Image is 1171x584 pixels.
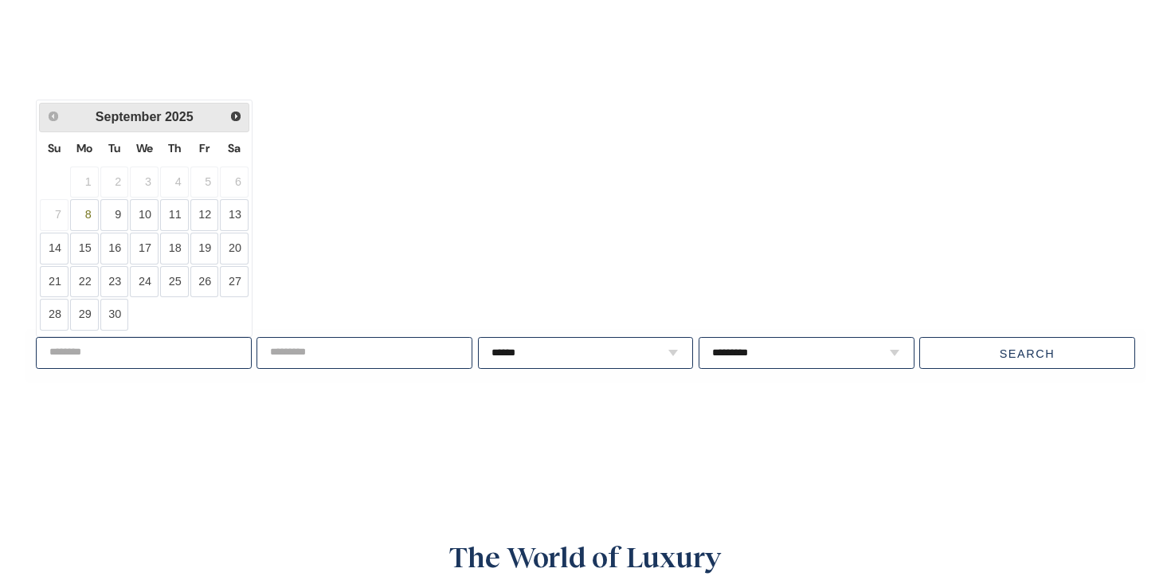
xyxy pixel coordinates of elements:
[70,299,99,331] a: 29
[130,233,159,265] a: 17
[40,233,69,265] a: 14
[160,199,189,231] a: 11
[136,141,153,155] span: Wednesday
[40,266,69,298] a: 21
[100,266,129,298] a: 23
[224,105,247,128] a: Next
[76,141,92,155] span: Monday
[96,110,162,123] span: September
[168,141,181,155] span: Thursday
[70,233,99,265] a: 15
[100,299,129,331] a: 30
[228,141,241,155] span: Saturday
[100,233,129,265] a: 16
[70,266,99,298] a: 22
[289,535,882,578] p: The World of Luxury
[220,266,249,298] a: 27
[100,199,129,231] a: 9
[919,337,1135,369] button: Search
[165,110,194,123] span: 2025
[190,233,219,265] a: 19
[229,110,242,123] span: Next
[199,141,210,155] span: Friday
[160,233,189,265] a: 18
[220,233,249,265] a: 20
[40,299,69,331] a: 28
[220,199,249,231] a: 13
[70,199,99,231] a: 8
[130,266,159,298] a: 24
[130,199,159,231] a: 10
[160,266,189,298] a: 25
[48,141,61,155] span: Sunday
[190,266,219,298] a: 26
[190,199,219,231] a: 12
[108,141,120,155] span: Tuesday
[33,275,383,315] span: Live well, travel often.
